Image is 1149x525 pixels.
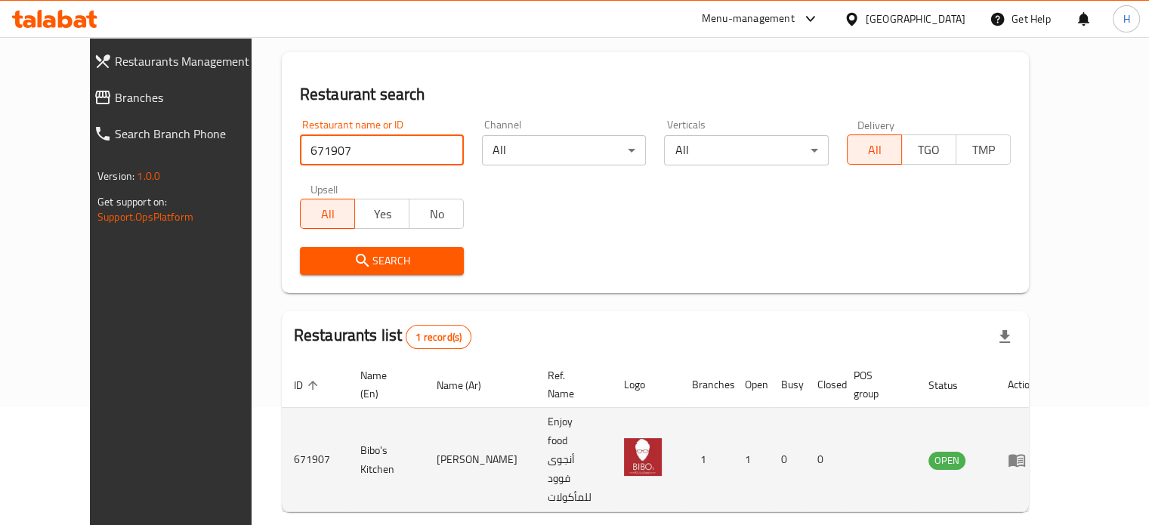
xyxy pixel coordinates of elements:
button: No [409,199,464,229]
div: OPEN [928,452,965,470]
td: 671907 [282,408,348,512]
span: H [1123,11,1129,27]
th: Closed [805,362,842,408]
input: Search for restaurant name or ID.. [300,135,464,165]
span: Status [928,376,978,394]
button: All [847,134,902,165]
table: enhanced table [282,362,1048,512]
td: [PERSON_NAME] [425,408,536,512]
a: Restaurants Management [82,43,282,79]
div: All [664,135,828,165]
button: TMP [956,134,1011,165]
a: Support.OpsPlatform [97,207,193,227]
div: Total records count [406,325,471,349]
th: Busy [769,362,805,408]
button: Yes [354,199,409,229]
span: 1 record(s) [406,330,471,344]
a: Search Branch Phone [82,116,282,152]
a: Branches [82,79,282,116]
div: Menu-management [702,10,795,28]
span: Restaurants Management [115,52,270,70]
h2: Restaurants list [294,324,471,349]
td: Enjoy food أنجوى فوود للمأكولات [536,408,612,512]
span: 1.0.0 [137,166,160,186]
span: Ref. Name [548,366,594,403]
span: TGO [908,139,950,161]
span: Search [312,252,452,270]
span: Version: [97,166,134,186]
label: Delivery [857,119,895,130]
h2: Restaurant search [300,83,1011,106]
td: Bibo's Kitchen [348,408,425,512]
span: Name (Ar) [437,376,501,394]
div: All [482,135,646,165]
span: TMP [962,139,1005,161]
span: Search Branch Phone [115,125,270,143]
span: Name (En) [360,366,406,403]
div: Menu [1008,451,1036,469]
span: Yes [361,203,403,225]
div: Export file [987,319,1023,355]
button: All [300,199,355,229]
img: Bibo's Kitchen [624,438,662,476]
button: TGO [901,134,956,165]
label: Upsell [310,184,338,194]
span: POS group [854,366,898,403]
button: Search [300,247,464,275]
td: 1 [733,408,769,512]
th: Open [733,362,769,408]
th: Branches [680,362,733,408]
span: OPEN [928,452,965,469]
td: 1 [680,408,733,512]
div: [GEOGRAPHIC_DATA] [866,11,965,27]
span: No [415,203,458,225]
span: ID [294,376,323,394]
span: All [854,139,896,161]
span: Branches [115,88,270,107]
span: Get support on: [97,192,167,212]
th: Logo [612,362,680,408]
span: All [307,203,349,225]
th: Action [996,362,1048,408]
td: 0 [805,408,842,512]
td: 0 [769,408,805,512]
